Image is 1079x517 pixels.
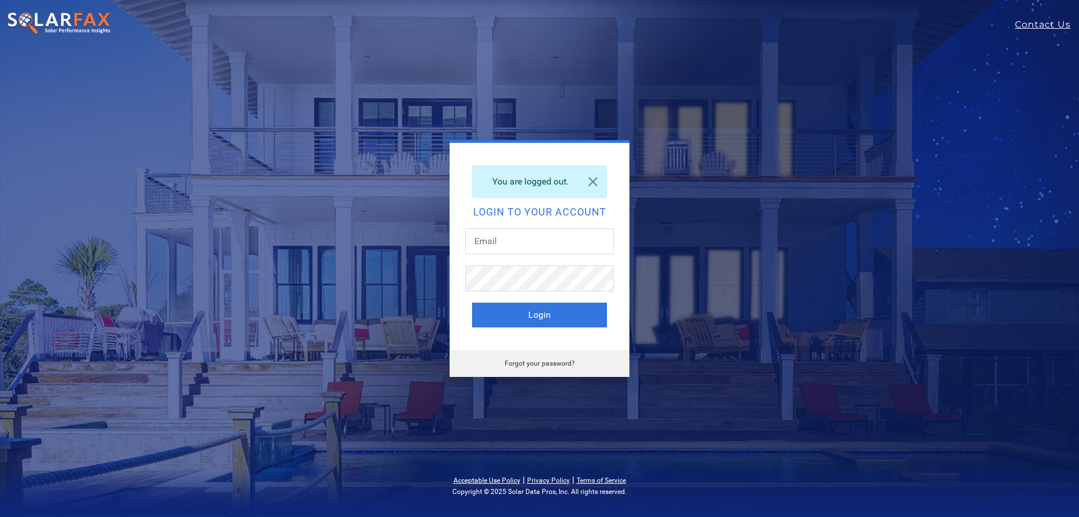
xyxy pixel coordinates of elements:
[472,165,607,198] div: You are logged out.
[527,476,570,484] a: Privacy Policy
[472,207,607,217] h2: Login to your account
[472,303,607,327] button: Login
[523,474,525,485] span: |
[579,166,606,197] a: Close
[465,228,614,254] input: Email
[577,476,626,484] a: Terms of Service
[454,476,520,484] a: Acceptable Use Policy
[1015,18,1079,32] a: Contact Us
[7,12,112,35] img: SolarFax
[505,359,575,367] a: Forgot your password?
[572,474,574,485] span: |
